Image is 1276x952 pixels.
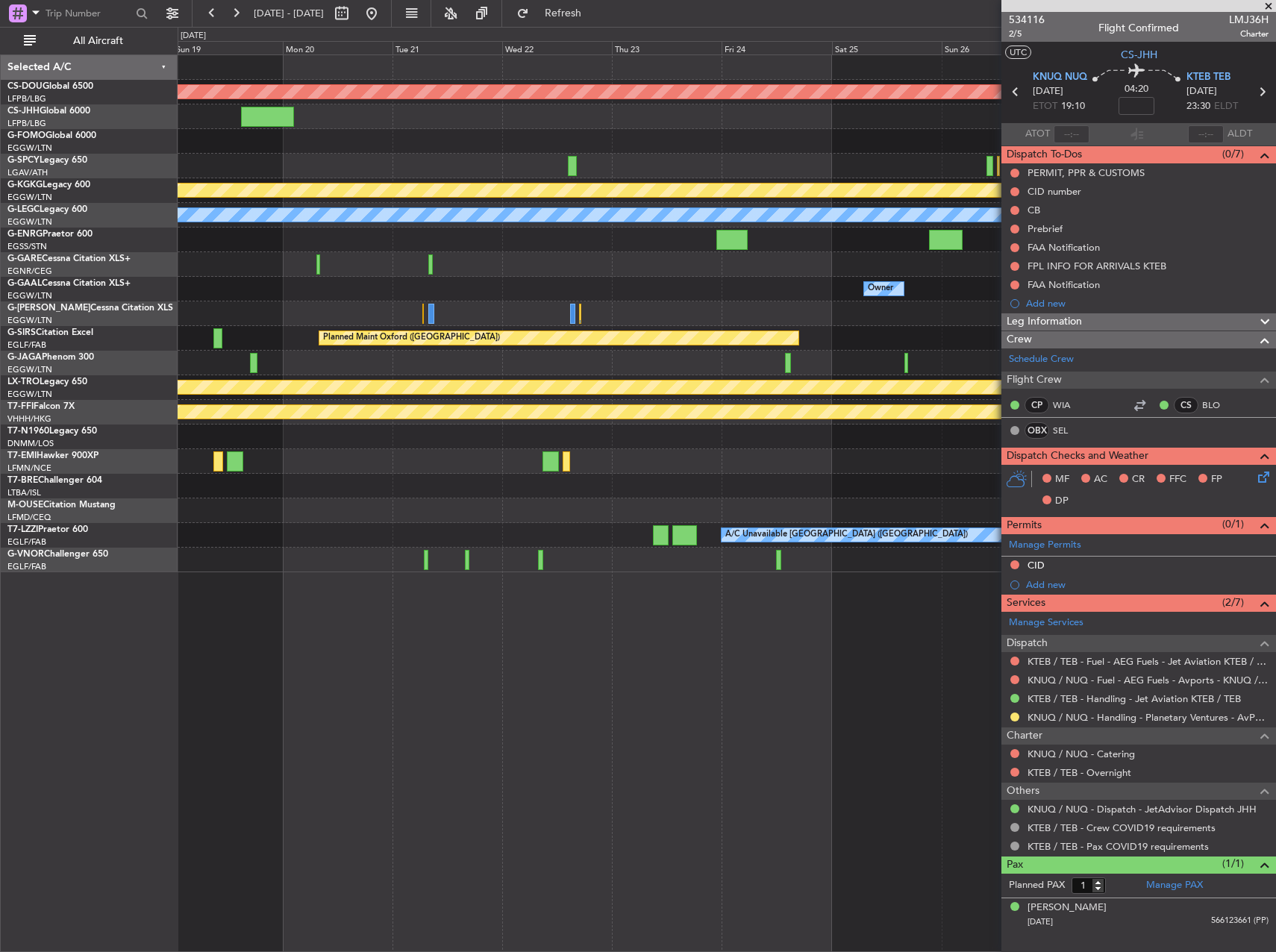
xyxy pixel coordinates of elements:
[7,266,52,277] a: EGNR/CEG
[7,402,75,411] a: T7-FFIFalcon 7X
[1009,12,1045,28] span: 534116
[7,476,38,485] span: T7-BRE
[7,550,44,559] span: G-VNOR
[1009,28,1045,40] span: 2/5
[1007,313,1082,331] span: Leg Information
[1026,297,1269,310] div: Add new
[1033,99,1057,114] span: ETOT
[1054,125,1089,143] input: --:--
[1222,146,1244,162] span: (0/7)
[1169,472,1186,487] span: FFC
[1125,82,1148,97] span: 04:20
[46,2,131,25] input: Trip Number
[39,36,157,46] span: All Aircraft
[7,501,43,510] span: M-OUSE
[1028,559,1045,571] div: CID
[1229,12,1269,28] span: LMJ36H
[1186,70,1230,85] span: KTEB TEB
[7,82,43,91] span: CS-DOU
[532,8,595,19] span: Refresh
[7,561,46,572] a: EGLF/FAB
[7,254,42,263] span: G-GARE
[1028,803,1257,815] a: KNUQ / NUQ - Dispatch - JetAdvisor Dispatch JHH
[7,167,48,178] a: LGAV/ATH
[7,451,98,460] a: T7-EMIHawker 900XP
[1033,84,1063,99] span: [DATE]
[323,327,500,349] div: Planned Maint Oxford ([GEOGRAPHIC_DATA])
[1007,635,1048,652] span: Dispatch
[1146,878,1203,893] a: Manage PAX
[1055,494,1069,509] span: DP
[1028,901,1107,915] div: [PERSON_NAME]
[7,378,87,386] a: LX-TROLegacy 650
[254,7,324,20] span: [DATE] - [DATE]
[510,1,599,25] button: Refresh
[1174,397,1198,413] div: CS
[7,378,40,386] span: LX-TRO
[1009,878,1065,893] label: Planned PAX
[1229,28,1269,40] span: Charter
[7,230,93,239] a: G-ENRGPraetor 600
[283,41,393,54] div: Mon 20
[7,512,51,523] a: LFMD/CEQ
[7,389,52,400] a: EGGW/LTN
[612,41,722,54] div: Thu 23
[7,131,96,140] a: G-FOMOGlobal 6000
[1214,99,1238,114] span: ELDT
[7,107,90,116] a: CS-JHHGlobal 6000
[1098,20,1179,36] div: Flight Confirmed
[1202,398,1236,412] a: BLO
[1009,616,1083,630] a: Manage Services
[1121,47,1157,63] span: CS-JHH
[1227,127,1252,142] span: ALDT
[7,279,131,288] a: G-GAALCessna Citation XLS+
[7,463,51,474] a: LFMN/NCE
[1009,538,1081,553] a: Manage Permits
[1028,916,1053,927] span: [DATE]
[1028,204,1040,216] div: CB
[7,143,52,154] a: EGGW/LTN
[832,41,942,54] div: Sat 25
[7,328,36,337] span: G-SIRS
[1222,856,1244,871] span: (1/1)
[7,525,88,534] a: T7-LZZIPraetor 600
[7,304,90,313] span: G-[PERSON_NAME]
[7,413,51,425] a: VHHH/HKG
[7,304,173,313] a: G-[PERSON_NAME]Cessna Citation XLS
[7,192,52,203] a: EGGW/LTN
[1028,692,1241,705] a: KTEB / TEB - Handling - Jet Aviation KTEB / TEB
[7,476,102,485] a: T7-BREChallenger 604
[1028,655,1269,668] a: KTEB / TEB - Fuel - AEG Fuels - Jet Aviation KTEB / TEB
[1053,398,1086,412] a: WIA
[393,41,502,54] div: Tue 21
[1033,70,1087,85] span: KNUQ NUQ
[1094,472,1107,487] span: AC
[7,438,54,449] a: DNMM/LOS
[1186,84,1217,99] span: [DATE]
[7,402,34,411] span: T7-FFI
[7,131,46,140] span: G-FOMO
[7,107,40,116] span: CS-JHH
[1007,372,1062,389] span: Flight Crew
[502,41,612,54] div: Wed 22
[7,550,108,559] a: G-VNORChallenger 650
[7,451,37,460] span: T7-EMI
[1028,185,1081,198] div: CID number
[7,290,52,301] a: EGGW/LTN
[7,156,40,165] span: G-SPCY
[7,315,52,326] a: EGGW/LTN
[1055,472,1069,487] span: MF
[1186,99,1210,114] span: 23:30
[1028,222,1063,235] div: Prebrief
[1007,857,1023,874] span: Pax
[1025,422,1049,439] div: OBX
[1007,727,1042,745] span: Charter
[1222,595,1244,610] span: (2/7)
[1028,821,1216,834] a: KTEB / TEB - Crew COVID19 requirements
[7,230,43,239] span: G-ENRG
[868,278,893,300] div: Owner
[7,181,90,190] a: G-KGKGLegacy 600
[7,328,93,337] a: G-SIRSCitation Excel
[1025,397,1049,413] div: CP
[1053,424,1086,437] a: SEL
